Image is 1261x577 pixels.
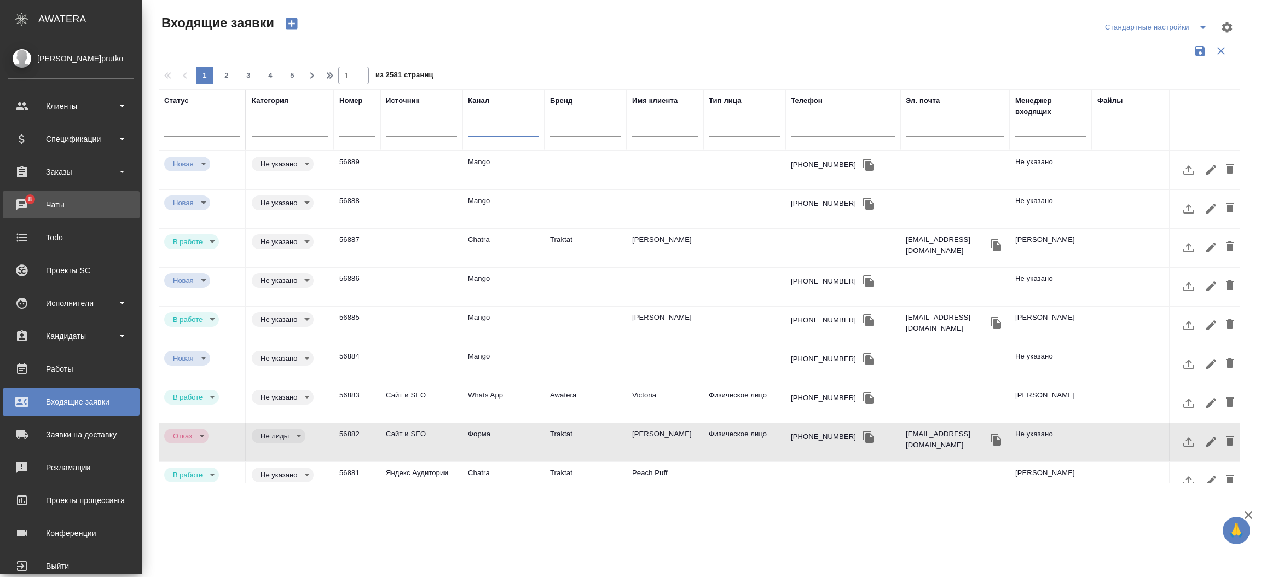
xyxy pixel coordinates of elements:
span: 🙏 [1227,519,1246,542]
p: [EMAIL_ADDRESS][DOMAIN_NAME] [906,429,988,451]
td: 56887 [334,229,380,267]
div: [PHONE_NUMBER] [791,431,856,442]
td: Яндекс Аудитории [380,462,462,500]
button: Редактировать [1202,157,1220,183]
div: Статус [164,95,189,106]
button: Удалить [1220,429,1239,455]
td: Chatra [462,462,545,500]
button: Скопировать [860,273,877,290]
button: Сбросить фильтры [1211,41,1231,61]
button: Редактировать [1202,468,1220,494]
button: Редактировать [1202,195,1220,222]
div: Новая [252,273,314,288]
td: [PERSON_NAME] [627,423,703,461]
td: Mango [462,345,545,384]
a: 8Чаты [3,191,140,218]
div: Номер [339,95,363,106]
td: Mango [462,190,545,228]
div: Работы [8,361,134,377]
button: Загрузить файл [1176,157,1202,183]
div: Менеджер входящих [1015,95,1086,117]
a: Заявки на доставку [3,421,140,448]
button: Загрузить файл [1176,273,1202,299]
a: Конференции [3,520,140,547]
span: 4 [262,70,279,81]
button: Удалить [1220,312,1239,338]
td: Не указано [1010,423,1092,461]
div: Клиенты [8,98,134,114]
td: 56889 [334,151,380,189]
td: Peach Puff [627,462,703,500]
button: Новая [170,198,197,207]
button: Не указано [257,315,300,324]
button: Новая [170,276,197,285]
button: Не указано [257,276,300,285]
a: Рекламации [3,454,140,481]
button: Скопировать [988,315,1004,331]
button: Загрузить файл [1176,390,1202,416]
div: Новая [164,468,219,482]
button: Скопировать [988,431,1004,448]
button: 4 [262,67,279,84]
button: Удалить [1220,195,1239,222]
div: Todo [8,229,134,246]
td: Mango [462,151,545,189]
button: Загрузить файл [1176,468,1202,494]
div: Новая [252,390,314,405]
button: Отказ [170,431,195,441]
td: [PERSON_NAME] [627,307,703,345]
div: Новая [252,312,314,327]
button: Удалить [1220,234,1239,261]
button: Загрузить файл [1176,312,1202,338]
div: Входящие заявки [8,394,134,410]
div: Спецификации [8,131,134,147]
a: Todo [3,224,140,251]
div: Новая [252,468,314,482]
button: Скопировать [860,312,877,328]
button: Редактировать [1202,273,1220,299]
button: 5 [284,67,301,84]
button: Удалить [1220,351,1239,377]
a: Работы [3,355,140,383]
td: Traktat [545,423,627,461]
div: Новая [164,312,219,327]
td: Физическое лицо [703,384,785,423]
td: [PERSON_NAME] [1010,307,1092,345]
div: [PHONE_NUMBER] [791,393,856,403]
button: Скопировать [860,157,877,173]
button: Удалить [1220,157,1239,183]
td: 56886 [334,268,380,306]
div: [PERSON_NAME]prutko [8,53,134,65]
div: Новая [164,195,210,210]
div: [PHONE_NUMBER] [791,354,856,365]
button: Загрузить файл [1176,429,1202,455]
span: 3 [240,70,257,81]
span: из 2581 страниц [375,68,433,84]
div: [PHONE_NUMBER] [791,198,856,209]
td: Не указано [1010,345,1092,384]
button: Создать [279,14,305,33]
button: Скопировать [988,237,1004,253]
a: Проекты процессинга [3,487,140,514]
div: Новая [164,351,210,366]
div: Тип лица [709,95,742,106]
div: Новая [252,195,314,210]
td: Сайт и SEO [380,384,462,423]
button: Редактировать [1202,429,1220,455]
td: [PERSON_NAME] [627,229,703,267]
td: Chatra [462,229,545,267]
td: Victoria [627,384,703,423]
button: Скопировать [860,195,877,212]
button: Скопировать [860,429,877,445]
div: Телефон [791,95,823,106]
td: [PERSON_NAME] [1010,462,1092,500]
div: Новая [252,351,314,366]
td: Сайт и SEO [380,423,462,461]
td: Mango [462,307,545,345]
span: Настроить таблицу [1214,14,1240,41]
button: Не указано [257,393,300,402]
button: Редактировать [1202,234,1220,261]
td: Физическое лицо [703,423,785,461]
div: Бренд [550,95,572,106]
div: Конференции [8,525,134,541]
